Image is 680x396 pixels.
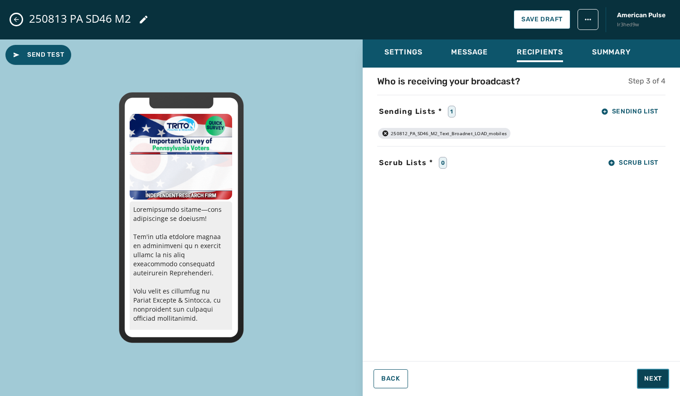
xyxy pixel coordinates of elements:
button: Recipients [510,43,570,64]
button: Save Draft [514,10,570,29]
span: Scrub List [608,159,658,166]
div: 1 [448,106,456,117]
button: broadcast action menu [578,9,598,30]
span: Save Draft [521,16,563,23]
button: Send Test [5,45,71,65]
button: Summary [585,43,638,64]
div: 0 [439,157,447,169]
span: Message [451,48,488,57]
span: Send Test [13,50,64,59]
span: Sending List [601,108,658,115]
span: Settings [384,48,422,57]
h5: Step 3 of 4 [628,76,665,87]
span: Scrub Lists * [377,157,435,168]
button: Back [374,369,408,388]
button: Message [444,43,495,64]
span: 250813 PA SD46 M2 [29,11,131,26]
span: Recipients [517,48,563,57]
span: Next [644,374,662,383]
span: lr3hed9w [617,21,665,29]
h4: Who is receiving your broadcast? [377,75,520,88]
span: American Pulse [617,11,665,20]
button: Scrub List [601,154,665,172]
button: Settings [377,43,429,64]
span: Summary [592,48,631,57]
button: Sending List [594,103,665,121]
button: Next [637,369,669,389]
span: Back [381,375,400,382]
span: Sending Lists * [377,106,444,117]
img: 2025-08-12_223828_1459_phpA0xnpE-300x250-7815.png [130,114,232,199]
div: 250812_PA_SD46_M2_Text_Broadnet_LOAD_mobiles [378,128,510,139]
